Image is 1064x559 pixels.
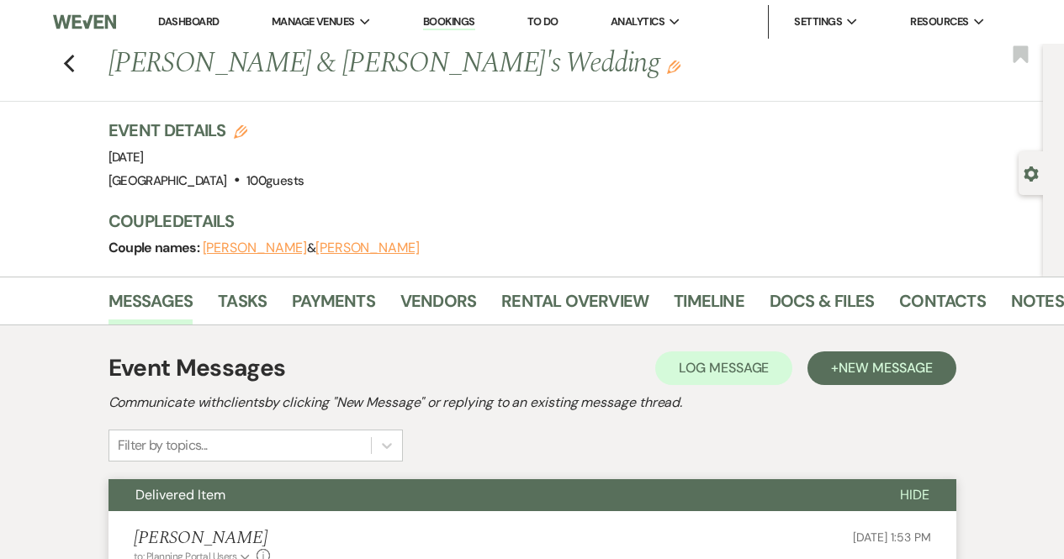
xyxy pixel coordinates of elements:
a: Payments [292,287,375,324]
a: Docs & Files [770,287,874,324]
span: Resources [910,13,968,30]
a: Rental Overview [501,287,648,324]
button: [PERSON_NAME] [315,241,420,255]
span: Delivered Item [135,486,225,504]
a: Bookings [423,14,475,30]
button: Open lead details [1024,165,1039,181]
span: [DATE] [109,149,144,166]
span: New Message [839,359,932,377]
span: Manage Venues [272,13,355,30]
a: To Do [527,14,558,29]
div: Filter by topics... [118,435,208,456]
h5: [PERSON_NAME] [134,528,271,549]
span: [GEOGRAPHIC_DATA] [109,172,227,189]
h3: Event Details [109,119,304,142]
h3: Couple Details [109,209,1027,233]
a: Tasks [218,287,267,324]
span: Log Message [679,359,769,377]
a: Contacts [899,287,986,324]
a: Timeline [674,287,744,324]
a: Notes [1011,287,1064,324]
span: [DATE] 1:53 PM [853,530,930,545]
a: Messages [109,287,193,324]
h1: Event Messages [109,351,286,386]
button: Log Message [655,351,792,385]
span: Hide [900,486,929,504]
button: Edit [667,59,680,74]
a: Vendors [400,287,476,324]
button: Hide [873,479,956,511]
span: 100 guests [246,172,304,189]
h2: Communicate with clients by clicking "New Message" or replying to an existing message thread. [109,393,956,413]
span: Analytics [611,13,664,30]
a: Dashboard [158,14,219,29]
h1: [PERSON_NAME] & [PERSON_NAME]'s Wedding [109,44,850,84]
button: +New Message [807,351,955,385]
span: Couple names: [109,239,203,256]
span: & [203,240,420,256]
button: [PERSON_NAME] [203,241,307,255]
button: Delivered Item [109,479,873,511]
img: Weven Logo [53,4,115,40]
span: Settings [794,13,842,30]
